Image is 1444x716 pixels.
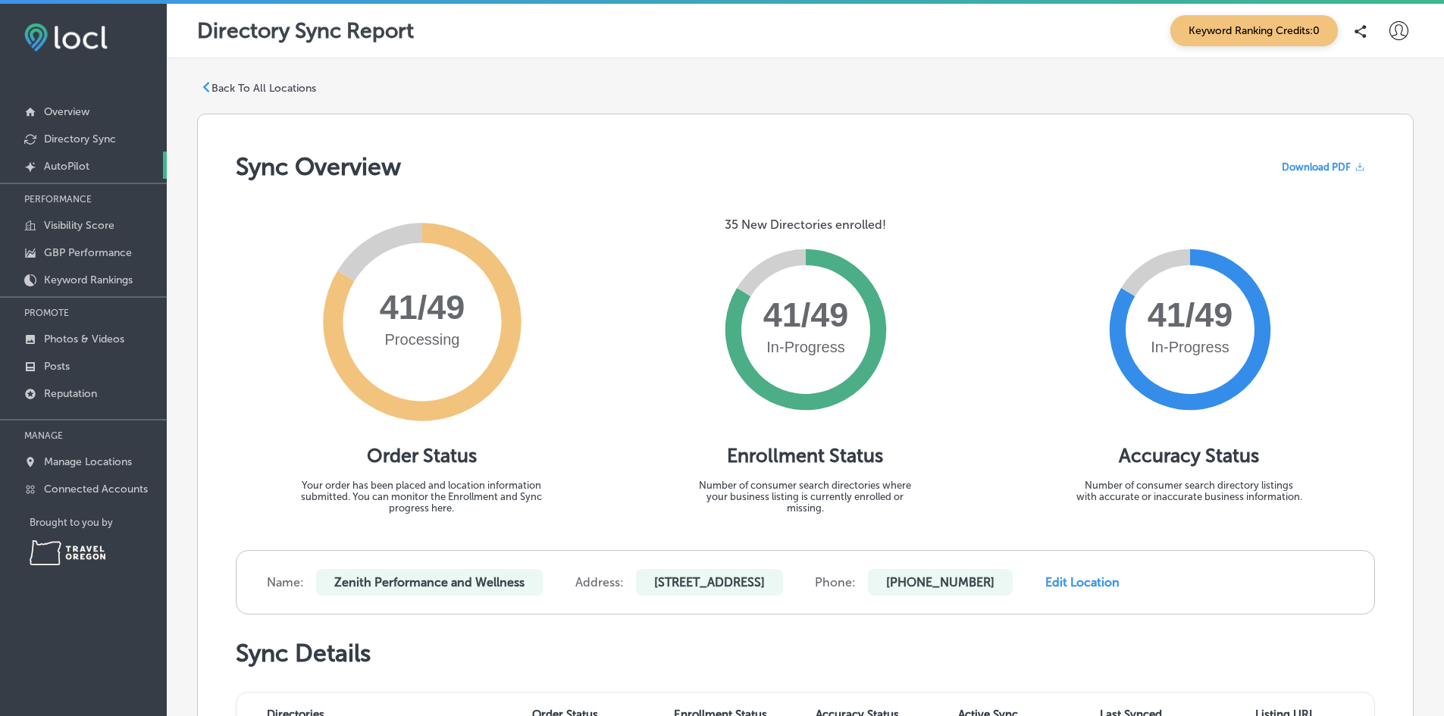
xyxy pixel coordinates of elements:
h1: Enrollment Status [727,444,883,467]
p: Your order has been placed and location information submitted. You can monitor the Enrollment and... [289,480,554,514]
a: Back To All Locations [201,82,316,95]
img: Travel Oregon [30,540,105,565]
p: 35 New Directories enrolled! [725,217,886,232]
p: GBP Performance [44,246,132,259]
p: [STREET_ADDRESS] [636,569,783,596]
p: Directory Sync Report [197,18,414,43]
span: Download PDF [1282,161,1351,173]
p: Overview [44,105,89,118]
p: Number of consumer search directories where your business listing is currently enrolled or missing. [691,480,919,514]
p: Back To All Locations [211,82,316,95]
p: Photos & Videos [44,333,124,345]
p: Manage Locations [44,455,132,468]
p: [PHONE_NUMBER] [868,569,1013,596]
p: Connected Accounts [44,483,148,496]
label: Name: [267,575,304,589]
p: AutoPilot [44,160,89,173]
label: Address: [575,575,624,589]
p: Zenith Performance and Wellness [316,569,543,596]
h1: Accuracy Status [1119,444,1259,467]
p: Posts [44,360,70,373]
p: Number of consumer search directory listings with accurate or inaccurate business information. [1076,480,1303,502]
h1: Sync Details [236,639,1375,668]
h1: Order Status [367,444,477,467]
a: Edit Location [1045,575,1120,589]
label: Phone: [815,575,856,589]
img: fda3e92497d09a02dc62c9cd864e3231.png [24,23,108,52]
p: Brought to you by [30,517,167,528]
p: Directory Sync [44,133,116,145]
span: Keyword Ranking Credits: 0 [1170,15,1338,46]
p: Visibility Score [44,219,114,232]
p: Keyword Rankings [44,274,133,286]
p: Reputation [44,387,97,400]
h1: Sync Overview [236,152,401,181]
